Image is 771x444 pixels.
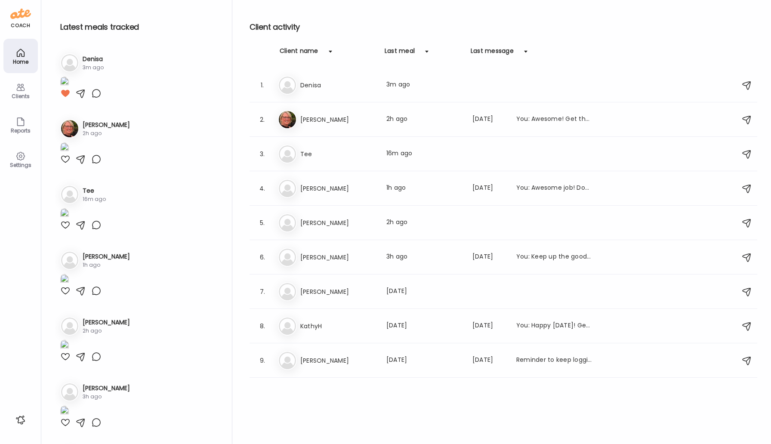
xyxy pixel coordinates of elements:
[472,183,506,194] div: [DATE]
[61,383,78,401] img: bg-avatar-default.svg
[257,80,268,90] div: 1.
[83,120,130,129] h3: [PERSON_NAME]
[10,7,31,21] img: ate
[280,46,318,60] div: Client name
[300,321,376,331] h3: KathyH
[83,327,130,335] div: 2h ago
[300,149,376,159] h3: Tee
[300,355,376,366] h3: [PERSON_NAME]
[83,393,130,401] div: 3h ago
[60,77,69,88] img: images%2FpjsnEiu7NkPiZqu6a8wFh07JZ2F3%2FQeigNFsKUSxLZfgtlhD9%2FQOsprP9AYp0OlZZEA74V_1080
[279,111,296,128] img: avatars%2FahVa21GNcOZO3PHXEF6GyZFFpym1
[516,321,592,331] div: You: Happy [DATE]! Get that food/water/sleep in from the past few days [DATE]! Enjoy your weekend!
[5,162,36,168] div: Settings
[60,208,69,220] img: images%2Foo7fuxIcn3dbckGTSfsqpZasXtv1%2FwmfeYNXoMTP4umx2sFQT%2FnSNR4usCfLpgzCGTb2CL_1080
[300,252,376,262] h3: [PERSON_NAME]
[516,355,592,366] div: Reminder to keep logging food pics the best that you can! thank you <3
[279,352,296,369] img: bg-avatar-default.svg
[257,218,268,228] div: 5.
[386,218,462,228] div: 2h ago
[386,80,462,90] div: 3m ago
[472,355,506,366] div: [DATE]
[83,55,104,64] h3: Denisa
[250,21,757,34] h2: Client activity
[60,406,69,417] img: images%2FTWbYycbN6VXame8qbTiqIxs9Hvy2%2FiGrKZykvWWVqd8qu6zjM%2F7VxN7w4LvWiVztAaVdUB_1080
[279,283,296,300] img: bg-avatar-default.svg
[279,249,296,266] img: bg-avatar-default.svg
[279,318,296,335] img: bg-avatar-default.svg
[61,252,78,269] img: bg-avatar-default.svg
[257,149,268,159] div: 3.
[83,64,104,71] div: 3m ago
[257,321,268,331] div: 8.
[257,114,268,125] div: 2.
[472,321,506,331] div: [DATE]
[61,186,78,203] img: bg-avatar-default.svg
[60,142,69,154] img: images%2FahVa21GNcOZO3PHXEF6GyZFFpym1%2FUt2zaoODLAY82FLdFTxJ%2FGRE7cbjj8f79KpGL4pKw_1080
[386,252,462,262] div: 3h ago
[60,274,69,286] img: images%2FCVHIpVfqQGSvEEy3eBAt9lLqbdp1%2Fqi4YNdv8dlOZ5AMd85qW%2F72P9Hh9G5FrgQjB4k6Kd_1080
[5,59,36,65] div: Home
[516,252,592,262] div: You: Keep up the good work! Get that food in!
[11,22,30,29] div: coach
[386,183,462,194] div: 1h ago
[83,384,130,393] h3: [PERSON_NAME]
[257,252,268,262] div: 6.
[300,114,376,125] h3: [PERSON_NAME]
[516,114,592,125] div: You: Awesome! Get that sleep in for [DATE] and [DATE], you're doing great!
[386,287,462,297] div: [DATE]
[5,128,36,133] div: Reports
[83,252,130,261] h3: [PERSON_NAME]
[279,77,296,94] img: bg-avatar-default.svg
[300,80,376,90] h3: Denisa
[471,46,514,60] div: Last message
[61,54,78,71] img: bg-avatar-default.svg
[257,355,268,366] div: 9.
[386,355,462,366] div: [DATE]
[257,183,268,194] div: 4.
[5,93,36,99] div: Clients
[300,218,376,228] h3: [PERSON_NAME]
[279,180,296,197] img: bg-avatar-default.svg
[386,114,462,125] div: 2h ago
[472,252,506,262] div: [DATE]
[385,46,415,60] div: Last meal
[83,318,130,327] h3: [PERSON_NAME]
[516,183,592,194] div: You: Awesome job! Don't forget to add in sleep and water intake! Keep up the good work!
[60,21,218,34] h2: Latest meals tracked
[61,318,78,335] img: bg-avatar-default.svg
[279,145,296,163] img: bg-avatar-default.svg
[300,183,376,194] h3: [PERSON_NAME]
[83,129,130,137] div: 2h ago
[83,195,106,203] div: 16m ago
[279,214,296,231] img: bg-avatar-default.svg
[83,261,130,269] div: 1h ago
[60,340,69,351] img: images%2FMmnsg9FMMIdfUg6NitmvFa1XKOJ3%2FzTJXR8Ppg7OvD74dbjOu%2FQFNDDZMm1lDC0asjgNZp_1080
[472,114,506,125] div: [DATE]
[386,149,462,159] div: 16m ago
[300,287,376,297] h3: [PERSON_NAME]
[61,120,78,137] img: avatars%2FahVa21GNcOZO3PHXEF6GyZFFpym1
[386,321,462,331] div: [DATE]
[83,186,106,195] h3: Tee
[257,287,268,297] div: 7.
